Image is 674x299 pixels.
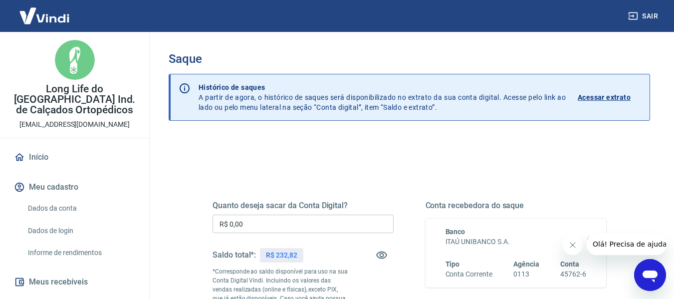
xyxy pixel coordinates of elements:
[12,176,137,198] button: Meu cadastro
[563,235,583,255] iframe: Fechar mensagem
[626,7,662,25] button: Sair
[199,82,566,112] p: A partir de agora, o histórico de saques será disponibilizado no extrato da sua conta digital. Ac...
[446,228,465,236] span: Banco
[578,82,642,112] a: Acessar extrato
[6,7,84,15] span: Olá! Precisa de ajuda?
[578,92,631,102] p: Acessar extrato
[213,250,256,260] h5: Saldo total*:
[513,269,539,280] h6: 0113
[24,198,137,219] a: Dados da conta
[634,259,666,291] iframe: Botão para abrir a janela de mensagens
[12,271,137,293] button: Meus recebíveis
[426,201,607,211] h5: Conta recebedora do saque
[12,0,77,31] img: Vindi
[560,260,579,268] span: Conta
[560,269,586,280] h6: 45762-6
[8,84,141,115] p: Long Life do [GEOGRAPHIC_DATA] Ind. de Calçados Ortopédicos
[266,250,297,261] p: R$ 232,82
[24,243,137,263] a: Informe de rendimentos
[19,119,130,130] p: [EMAIL_ADDRESS][DOMAIN_NAME]
[55,40,95,80] img: 5f045995-847c-4e93-92d6-8f9fef94dfa3.jpeg
[24,221,137,241] a: Dados de login
[587,233,666,255] iframe: Mensagem da empresa
[446,269,492,280] h6: Conta Corrente
[446,260,460,268] span: Tipo
[169,52,650,66] h3: Saque
[446,237,587,247] h6: ITAÚ UNIBANCO S.A.
[213,201,394,211] h5: Quanto deseja sacar da Conta Digital?
[199,82,566,92] p: Histórico de saques
[513,260,539,268] span: Agência
[12,146,137,168] a: Início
